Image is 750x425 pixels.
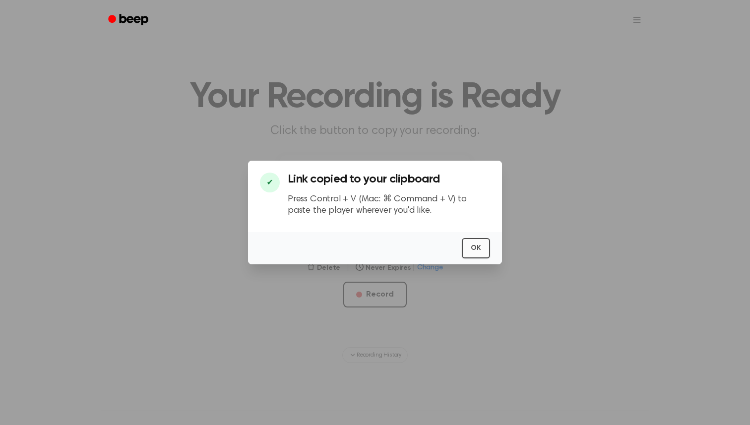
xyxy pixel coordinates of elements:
h3: Link copied to your clipboard [288,173,490,186]
button: Open menu [625,8,649,32]
a: Beep [101,10,157,30]
button: OK [462,238,490,258]
p: Press Control + V (Mac: ⌘ Command + V) to paste the player wherever you'd like. [288,194,490,216]
div: ✔ [260,173,280,192]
